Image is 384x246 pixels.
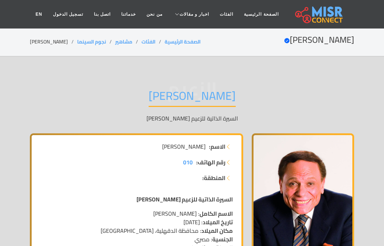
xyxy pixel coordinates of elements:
[30,114,354,123] p: السيرة الذاتية للزعيم [PERSON_NAME]
[196,158,225,166] strong: رقم الهاتف:
[137,194,233,205] strong: السيرة الذاتية للزعيم [PERSON_NAME]
[183,158,193,166] a: 010
[199,208,233,219] strong: الاسم الكامل
[180,11,209,17] span: اخبار و مقالات
[116,7,141,21] a: خدماتنا
[162,142,206,151] span: [PERSON_NAME]
[30,38,77,46] li: [PERSON_NAME]
[212,234,233,245] strong: الجنسية
[203,217,233,227] strong: تاريخ الميلاد
[141,7,167,21] a: من نحن
[89,7,116,21] a: اتصل بنا
[201,225,233,236] strong: مكان الميلاد
[239,7,284,21] a: الصفحة الرئيسية
[284,35,354,45] h2: [PERSON_NAME]
[168,7,215,21] a: اخبار و مقالات
[214,7,239,21] a: الفئات
[295,5,343,23] img: main.misr_connect
[149,89,236,107] h1: [PERSON_NAME]
[115,37,132,46] a: مشاهير
[209,142,225,151] strong: الاسم:
[284,38,290,43] svg: Verified account
[165,37,201,46] a: الصفحة الرئيسية
[48,7,89,21] a: تسجيل الدخول
[202,174,225,182] strong: المنطقة:
[30,7,48,21] a: EN
[142,37,155,46] a: الفئات
[183,157,193,168] span: 010
[77,37,106,46] a: نجوم السينما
